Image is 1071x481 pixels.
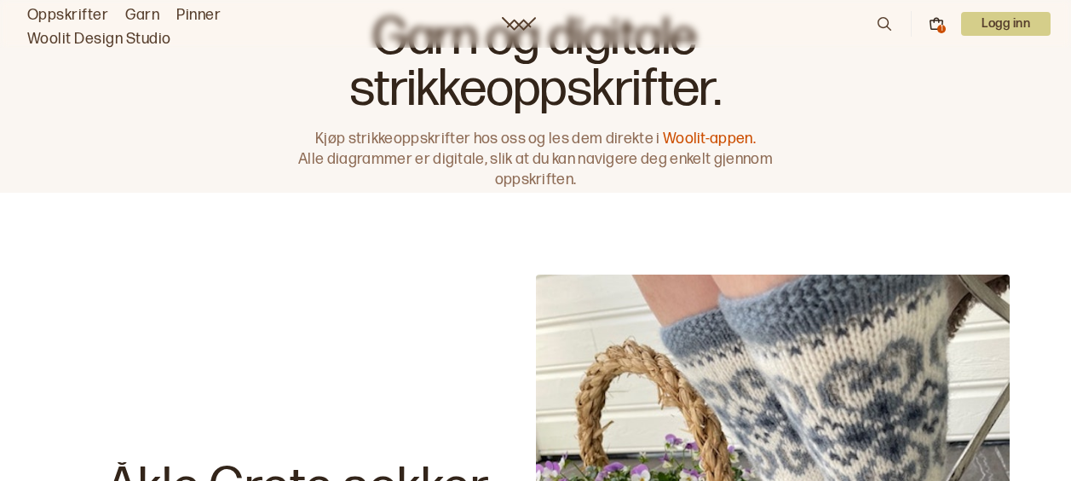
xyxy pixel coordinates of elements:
a: Woolit [502,17,536,31]
div: 1 [937,25,946,33]
button: 1 [929,16,944,32]
p: Logg inn [961,12,1051,36]
p: Kjøp strikkeoppskrifter hos oss og les dem direkte i Alle diagrammer er digitale, slik at du kan ... [291,129,781,190]
h1: Garn og digitale strikkeoppskrifter. [291,13,781,115]
a: Oppskrifter [27,3,108,27]
a: Woolit Design Studio [27,27,171,51]
button: User dropdown [961,12,1051,36]
a: Pinner [176,3,221,27]
a: Garn [125,3,159,27]
a: Woolit-appen. [663,130,756,148]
